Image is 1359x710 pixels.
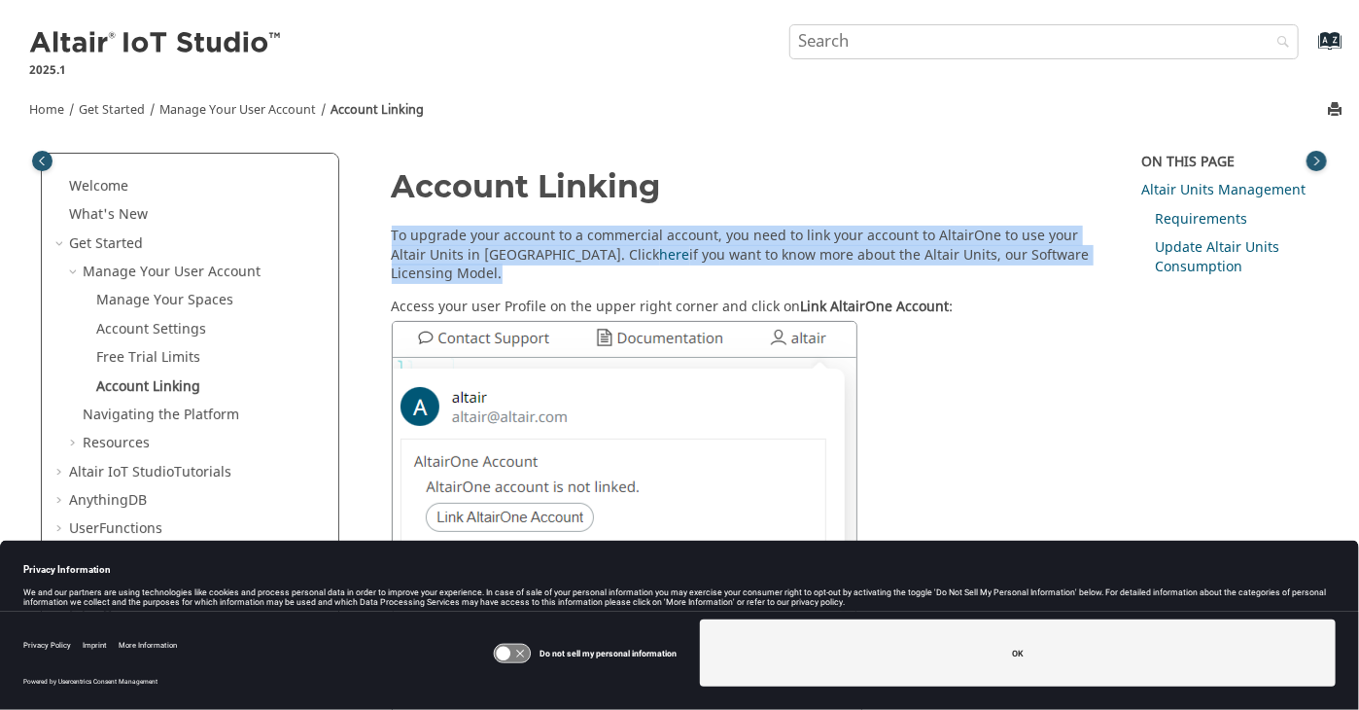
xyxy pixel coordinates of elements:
[53,491,69,511] span: Expand AnythingDB
[69,176,128,196] a: Welcome
[29,28,284,59] img: Altair IoT Studio
[789,24,1299,59] input: Search query
[83,433,150,453] a: Resources
[1251,24,1306,62] button: Search
[53,234,69,254] span: Collapse Get Started
[67,434,83,453] span: Expand Resources
[69,518,162,539] a: UserFunctions
[96,347,200,368] a: Free Trial Limits
[99,518,162,539] span: Functions
[1155,209,1247,230] a: Requirements
[96,319,206,339] a: Account Settings
[1155,237,1279,277] a: Update Altair Units Consumption
[53,519,69,539] span: Expand UserFunctions
[331,101,424,119] a: Account Linking
[69,462,174,482] span: Altair IoT Studio
[69,233,143,254] a: Get Started
[1287,40,1331,60] a: Go to index terms page
[1329,97,1344,124] button: Print this page
[96,376,200,397] a: Account Linking
[83,405,239,425] a: Navigating the Platform
[392,227,1101,284] p: To upgrade your account to a commercial account, you need to link your account to AltairOne to us...
[1307,151,1327,171] button: Toggle topic table of content
[83,262,261,282] a: Manage Your User Account
[69,204,148,225] a: What's New
[801,297,950,317] span: Link AltairOne Account
[29,101,64,119] a: Home
[96,290,233,310] a: Manage Your Spaces
[53,463,69,482] span: Expand Altair IoT StudioTutorials
[392,321,857,614] img: link_account.png
[32,151,52,171] button: Toggle publishing table of content
[67,263,83,282] span: Collapse Manage Your User Account
[69,462,231,482] a: Altair IoT StudioTutorials
[29,61,284,79] p: 2025.1
[159,101,316,119] a: Manage Your User Account
[392,169,1101,203] h1: Account Linking
[79,101,145,119] a: Get Started
[1141,180,1306,200] a: Altair Units Management
[660,245,690,266] a: here
[1141,153,1317,172] div: On this page
[392,293,954,317] span: Access your user Profile on the upper right corner and click on :
[69,490,147,511] a: AnythingDB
